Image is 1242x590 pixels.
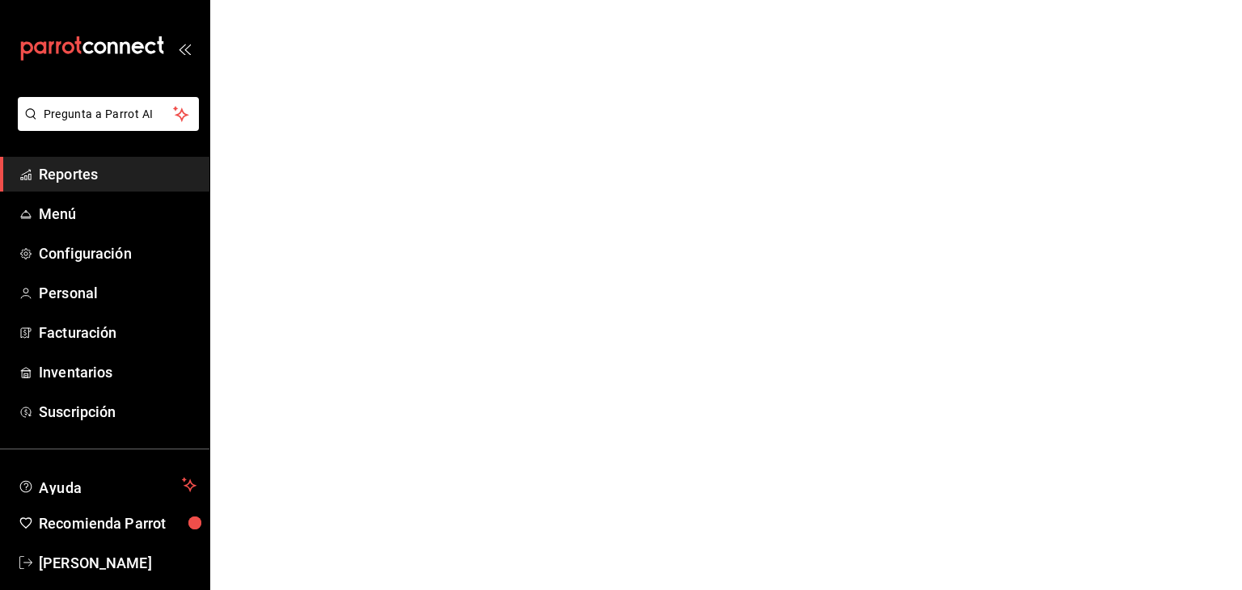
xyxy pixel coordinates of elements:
[18,97,199,131] button: Pregunta a Parrot AI
[39,322,196,343] span: Facturación
[39,242,196,264] span: Configuración
[39,282,196,304] span: Personal
[39,552,196,574] span: [PERSON_NAME]
[44,106,174,123] span: Pregunta a Parrot AI
[11,117,199,134] a: Pregunta a Parrot AI
[39,361,196,383] span: Inventarios
[39,163,196,185] span: Reportes
[39,512,196,534] span: Recomienda Parrot
[39,401,196,423] span: Suscripción
[39,203,196,225] span: Menú
[39,475,175,495] span: Ayuda
[178,42,191,55] button: open_drawer_menu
